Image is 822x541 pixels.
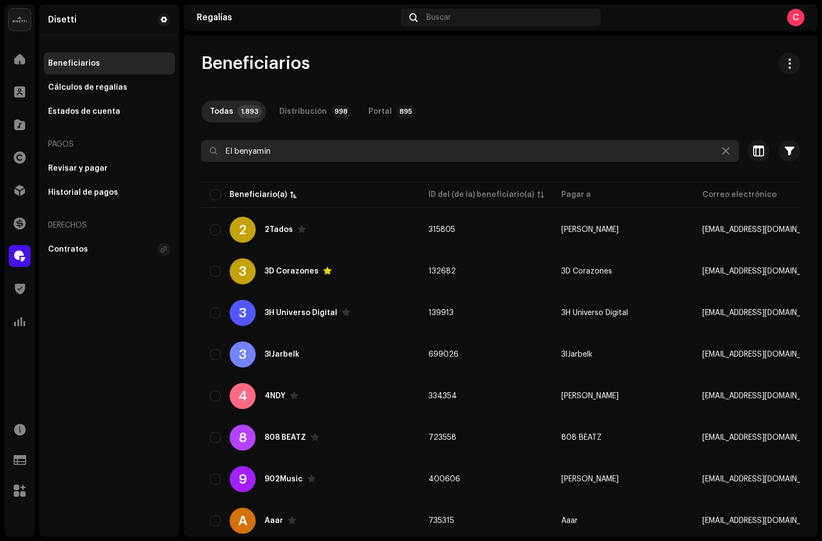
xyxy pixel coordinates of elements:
div: Disetti [48,15,77,24]
div: 902Music [265,475,303,483]
div: Estados de cuenta [48,107,120,116]
div: 3H Universo Digital [265,309,337,317]
re-a-nav-header: Pagos [44,131,175,158]
p-badge: 1.893 [238,105,262,118]
div: Distribución [279,101,327,123]
div: 3 [230,258,256,284]
div: Contratos [48,245,88,254]
span: Juan Lorenzo [561,226,619,234]
span: Aaar [561,517,578,525]
re-m-nav-item: Beneficiarios [44,53,175,74]
span: 334354 [428,392,457,400]
span: 132682 [428,267,456,275]
span: 735315 [428,517,454,525]
div: Aaar [265,517,283,525]
div: Revisar y pagar [48,164,108,173]
div: A [230,508,256,534]
div: 8 [230,424,256,451]
span: Buscar [426,13,451,22]
div: 4 [230,383,256,409]
span: Alejandro Ordóñez [561,475,619,483]
div: 3 [230,341,256,368]
div: 3D Corazones [265,267,319,275]
re-m-nav-item: Cálculos de regalías [44,77,175,98]
div: Beneficiario(a) [230,189,287,200]
span: 400606 [428,475,460,483]
div: C [787,9,805,26]
div: 808 BEATZ [265,434,306,441]
img: 02a7c2d3-3c89-4098-b12f-2ff2945c95ee [9,9,31,31]
re-m-nav-item: Revisar y pagar [44,158,175,179]
span: 315805 [428,226,455,234]
div: Todas [210,101,233,123]
re-a-nav-header: Derechos [44,212,175,238]
div: 4NDY [265,392,285,400]
span: 699026 [428,351,459,358]
div: 2 [230,217,256,243]
div: ID del (de la) beneficiario(a) [428,189,534,200]
div: 3 [230,300,256,326]
span: Beneficiarios [201,53,310,74]
span: Andres Beleño [561,392,619,400]
span: 723558 [428,434,456,441]
div: Beneficiarios [48,59,100,68]
div: 9 [230,466,256,492]
span: 3H Universo Digital [561,309,628,317]
re-m-nav-item: Estados de cuenta [44,101,175,123]
span: 3D Corazones [561,267,612,275]
div: Regalías [197,13,396,22]
div: Portal [368,101,392,123]
span: 3lJarbelk [561,351,592,358]
div: Cálculos de regalías [48,83,127,92]
span: 808 BEATZ [561,434,602,441]
div: 3lJarbelk [265,351,300,358]
input: Buscar [201,140,739,162]
re-m-nav-item: Contratos [44,238,175,260]
div: Historial de pagos [48,188,118,197]
div: 2Tados [265,226,293,234]
p-badge: 895 [396,105,415,118]
p-badge: 998 [331,105,351,118]
re-m-nav-item: Historial de pagos [44,182,175,203]
span: 139913 [428,309,454,317]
